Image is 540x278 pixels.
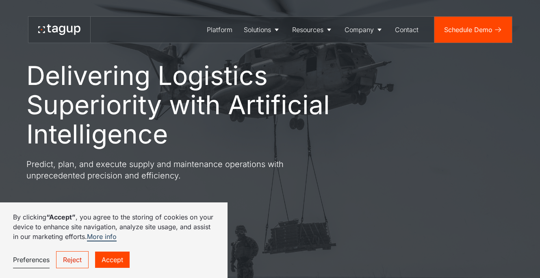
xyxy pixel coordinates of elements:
div: Platform [207,25,232,35]
a: Platform [201,17,238,43]
p: Predict, plan, and execute supply and maintenance operations with unprecedented precision and eff... [26,159,319,181]
div: Company [345,25,374,35]
a: Accept [95,252,130,268]
a: Reject [56,251,89,268]
strong: “Accept” [46,213,76,221]
div: Contact [395,25,419,35]
a: Solutions [238,17,286,43]
div: Solutions [244,25,271,35]
a: Schedule Demo [434,17,512,43]
p: By clicking , you agree to the storing of cookies on your device to enhance site navigation, anal... [13,212,215,241]
h1: Delivering Logistics Superiority with Artificial Intelligence [26,61,368,149]
a: More info [87,232,117,241]
div: Resources [292,25,323,35]
a: Resources [286,17,339,43]
a: Preferences [13,252,50,268]
a: Company [339,17,389,43]
a: Contact [389,17,424,43]
div: Schedule Demo [444,25,492,35]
